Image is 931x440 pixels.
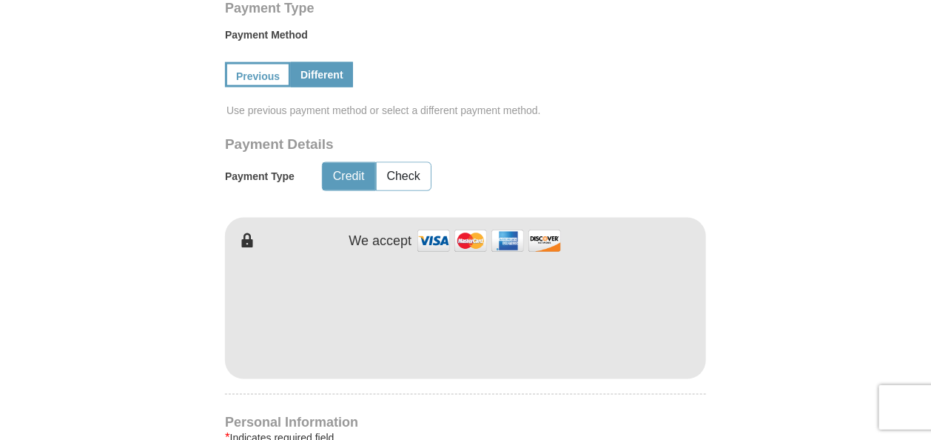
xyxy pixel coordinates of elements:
[415,225,563,257] img: credit cards accepted
[226,103,708,118] span: Use previous payment method or select a different payment method.
[377,163,431,190] button: Check
[225,417,706,429] h4: Personal Information
[349,233,412,250] h4: We accept
[225,27,706,50] label: Payment Method
[323,163,375,190] button: Credit
[225,136,602,153] h3: Payment Details
[225,62,291,87] a: Previous
[225,170,295,183] h5: Payment Type
[225,2,706,14] h4: Payment Type
[291,62,353,87] a: Different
